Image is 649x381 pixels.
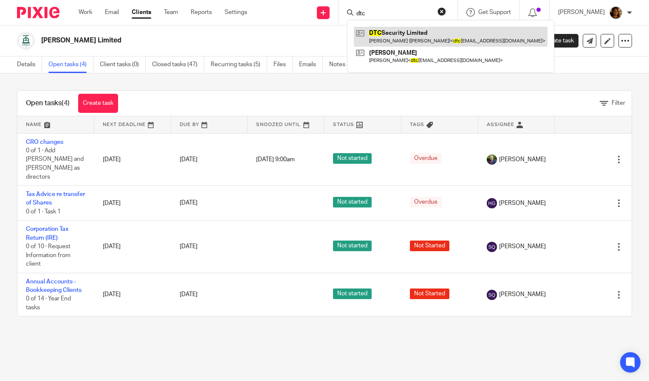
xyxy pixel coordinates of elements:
a: Annual Accounts - Bookkeeping Clients [26,279,82,293]
span: Not started [333,289,372,299]
span: Not started [333,153,372,164]
span: Status [333,122,354,127]
input: Search [356,10,432,18]
span: Overdue [410,197,442,207]
span: Overdue [410,153,442,164]
td: [DATE] [94,186,171,221]
span: [DATE] 9:00am [256,157,295,162]
img: svg%3E [487,290,497,300]
span: [DATE] [180,200,198,206]
span: Filter [612,100,625,106]
span: Tags [410,122,424,127]
td: [DATE] [94,221,171,273]
h1: Open tasks [26,99,70,108]
button: Clear [437,7,446,16]
a: Recurring tasks (5) [211,56,267,73]
img: svg%3E [487,242,497,252]
a: Work [79,8,92,17]
span: [DATE] [180,157,198,162]
a: Closed tasks (47) [152,56,204,73]
a: Email [105,8,119,17]
span: [DATE] [180,244,198,249]
a: Clients [132,8,151,17]
a: Files [274,56,293,73]
span: Snoozed Until [256,122,301,127]
a: Settings [225,8,247,17]
span: [PERSON_NAME] [499,290,546,299]
a: Details [17,56,42,73]
h2: [PERSON_NAME] Limited [41,36,421,45]
span: 0 of 1 · Add [PERSON_NAME] and [PERSON_NAME] as directors [26,148,84,180]
span: [PERSON_NAME] [499,155,546,164]
td: [DATE] [94,273,171,316]
td: [DATE] [94,133,171,186]
a: Corporation Tax Return (IRE) [26,226,68,241]
a: Notes (0) [329,56,360,73]
span: Not started [333,197,372,207]
a: Reports [191,8,212,17]
img: Arvinder.jpeg [609,6,623,20]
p: [PERSON_NAME] [558,8,605,17]
span: 0 of 1 · Task 1 [26,209,61,215]
a: Team [164,8,178,17]
span: Not started [333,241,372,251]
span: (4) [62,100,70,106]
span: Get Support [478,9,511,15]
a: CRO changes [26,139,63,145]
img: Bindery.jpeg [17,32,35,50]
img: Pixie [17,7,59,18]
span: [DATE] [180,292,198,298]
img: download.png [487,154,497,165]
span: [PERSON_NAME] [499,242,546,251]
img: svg%3E [487,198,497,208]
a: Create task [78,94,118,113]
span: Not Started [410,289,449,299]
a: Client tasks (0) [100,56,146,73]
a: Open tasks (4) [48,56,93,73]
span: [PERSON_NAME] [499,199,546,207]
a: Tax Advice re transfer of Shares [26,191,85,206]
span: 0 of 14 · Year End tasks [26,296,71,311]
a: Emails [299,56,323,73]
span: 0 of 10 · Request Information from client [26,244,71,267]
span: Not Started [410,241,449,251]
